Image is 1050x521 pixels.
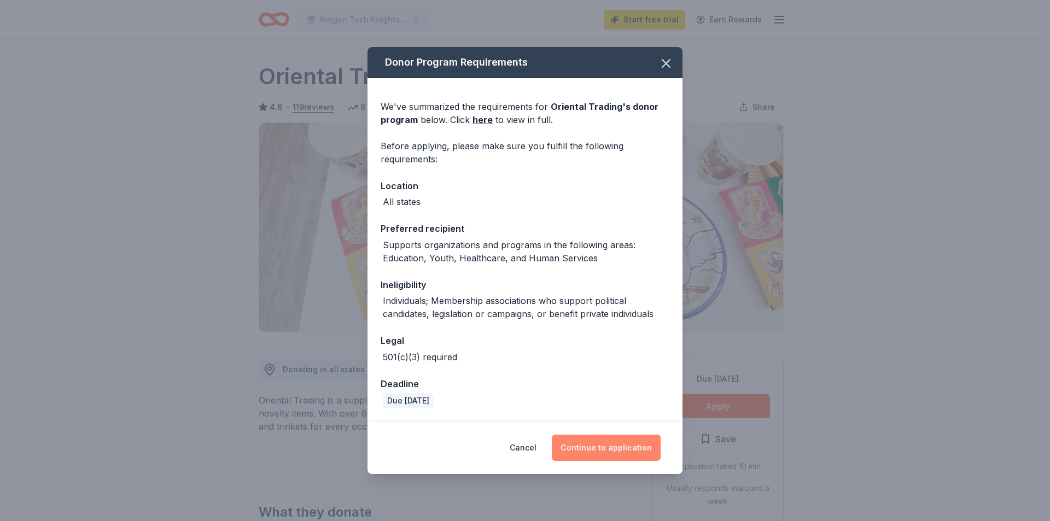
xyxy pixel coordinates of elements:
[552,435,661,461] button: Continue to application
[383,294,669,320] div: Individuals; Membership associations who support political candidates, legislation or campaigns, ...
[381,221,669,236] div: Preferred recipient
[367,47,682,78] div: Donor Program Requirements
[381,179,669,193] div: Location
[381,377,669,391] div: Deadline
[381,100,669,126] div: We've summarized the requirements for below. Click to view in full.
[383,195,421,208] div: All states
[510,435,536,461] button: Cancel
[383,393,434,408] div: Due [DATE]
[381,139,669,166] div: Before applying, please make sure you fulfill the following requirements:
[381,278,669,292] div: Ineligibility
[381,333,669,348] div: Legal
[383,350,457,364] div: 501(c)(3) required
[383,238,669,265] div: Supports organizations and programs in the following areas: Education, Youth, Healthcare, and Hum...
[472,113,493,126] a: here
